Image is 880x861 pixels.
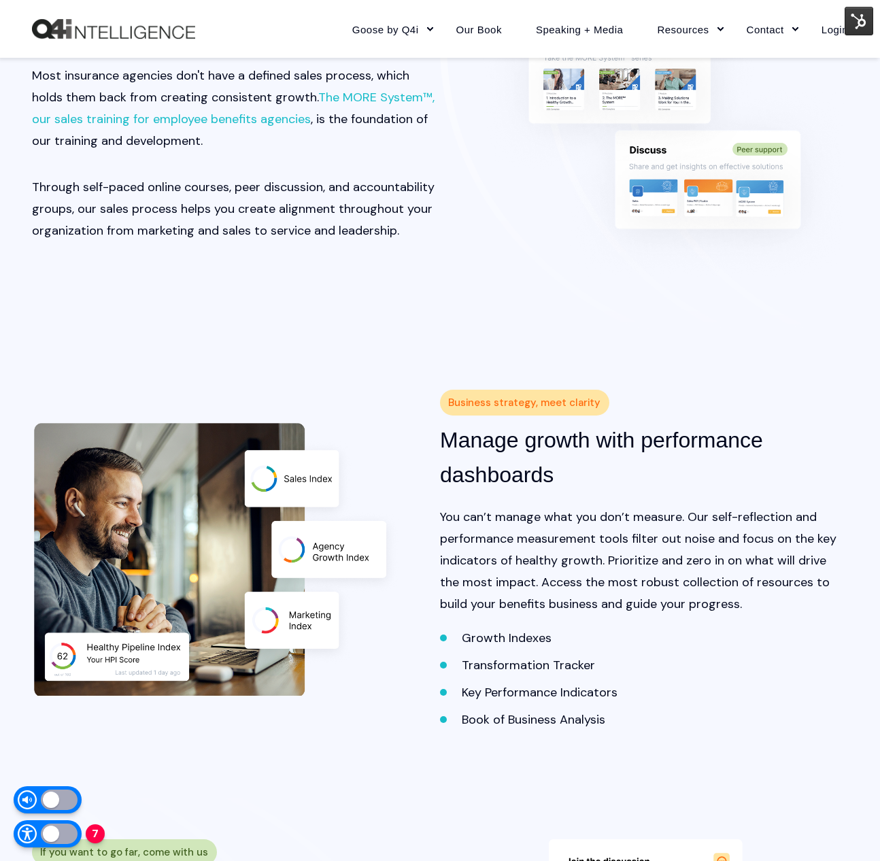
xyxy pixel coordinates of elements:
li: Book of Business Analysis [462,709,848,730]
a: Back to Home [32,19,195,39]
a: The MORE System™, our sales training for employee benefits agencies [32,89,435,127]
li: Key Performance Indicators [462,681,848,703]
img: Q4intelligence, LLC logo [32,19,195,39]
iframe: Chat Widget [812,796,880,861]
h3: Manage growth with performance dashboards [440,423,848,492]
img: HubSpot Tools Menu Toggle [845,7,873,35]
li: Growth Indexes [462,627,848,649]
li: Transformation Tracker [462,654,848,676]
span: Business strategy, meet clarity [448,393,600,413]
p: Through self-paced online courses, peer discussion, and accountability groups, our sales process ... [32,176,440,241]
p: Most insurance agencies don't have a defined sales process, which holds them back from creating c... [32,65,440,152]
p: You can’t manage what you don’t measure. Our self-reflection and performance measurement tools fi... [440,506,848,615]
